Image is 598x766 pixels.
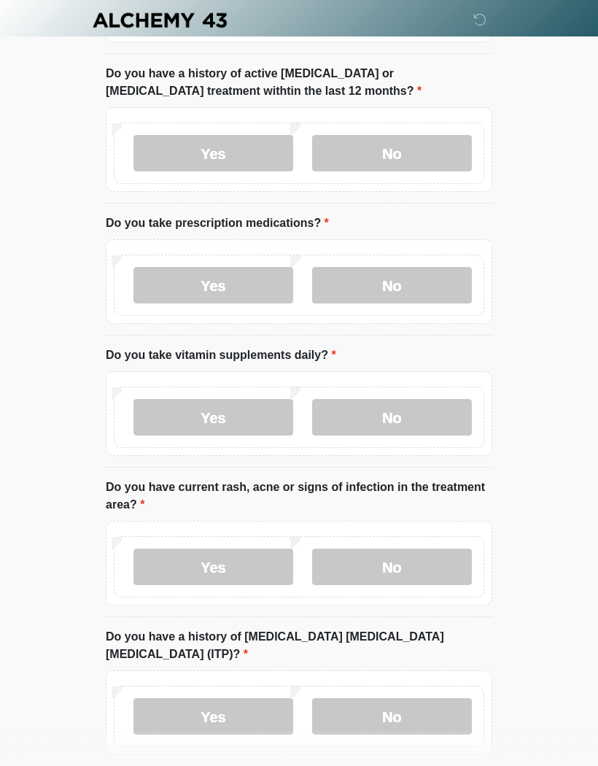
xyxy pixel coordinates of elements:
label: No [312,399,472,436]
label: Do you have a history of [MEDICAL_DATA] [MEDICAL_DATA] [MEDICAL_DATA] (ITP)? [106,628,492,663]
label: No [312,135,472,171]
label: Do you have current rash, acne or signs of infection in the treatment area? [106,479,492,514]
label: Do you take vitamin supplements daily? [106,347,336,364]
label: Yes [133,399,293,436]
label: Yes [133,549,293,585]
label: No [312,549,472,585]
label: Yes [133,135,293,171]
img: Alchemy 43 Logo [91,11,228,29]
label: Do you take prescription medications? [106,214,329,232]
label: Yes [133,267,293,303]
label: No [312,698,472,735]
label: Do you have a history of active [MEDICAL_DATA] or [MEDICAL_DATA] treatment withtin the last 12 mo... [106,65,492,100]
label: No [312,267,472,303]
label: Yes [133,698,293,735]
